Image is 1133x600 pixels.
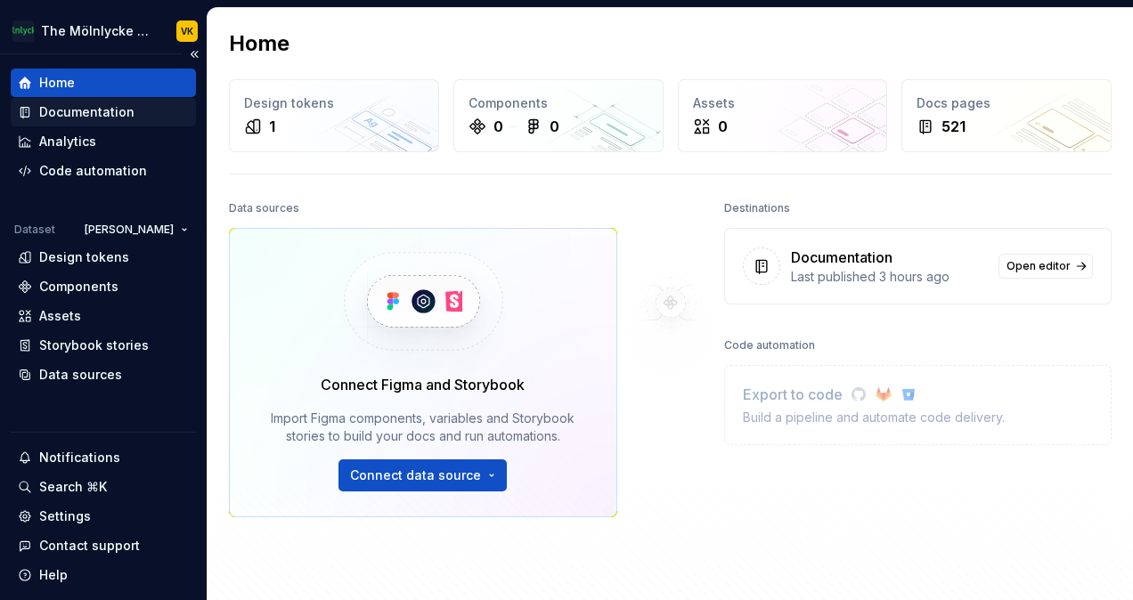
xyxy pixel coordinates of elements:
div: Assets [693,94,873,112]
a: Components [11,272,196,301]
div: Dataset [14,223,55,237]
button: Help [11,561,196,589]
div: Components [469,94,648,112]
div: Build a pipeline and automate code delivery. [743,409,1005,426]
div: Docs pages [917,94,1096,112]
div: Settings [39,507,91,525]
a: Design tokens1 [229,79,439,152]
h2: Home [229,29,289,58]
div: The Mölnlycke Experience [41,22,155,40]
button: Collapse sidebar [182,42,207,67]
button: Search ⌘K [11,473,196,501]
a: Docs pages521 [901,79,1112,152]
div: Last published 3 hours ago [791,268,989,286]
div: Analytics [39,133,96,150]
a: Settings [11,502,196,531]
div: Components [39,278,118,296]
img: 91fb9bbd-befe-470e-ae9b-8b56c3f0f44a.png [12,20,34,42]
div: 0 [718,116,728,137]
div: 1 [269,116,275,137]
span: [PERSON_NAME] [85,223,174,237]
a: Assets0 [678,79,888,152]
div: 521 [941,116,966,137]
button: The Mölnlycke ExperienceVK [4,12,203,50]
div: Data sources [229,196,299,221]
button: Connect data source [338,459,507,491]
div: Search ⌘K [39,478,107,496]
div: Design tokens [39,248,129,266]
div: Design tokens [244,94,424,112]
div: Destinations [724,196,790,221]
div: Import Figma components, variables and Storybook stories to build your docs and run automations. [255,409,591,445]
button: [PERSON_NAME] [77,217,196,242]
span: Connect data source [350,466,481,484]
div: Documentation [791,247,893,268]
a: Design tokens [11,243,196,272]
div: Code automation [39,162,147,180]
span: Open editor [1007,259,1071,273]
button: Notifications [11,443,196,472]
a: Code automation [11,157,196,185]
button: Contact support [11,531,196,560]
div: Documentation [39,103,134,121]
div: 0 [493,116,503,137]
div: Notifications [39,449,120,466]
a: Home [11,69,196,97]
a: Data sources [11,361,196,389]
div: Export to code [743,384,1005,405]
div: Contact support [39,537,140,555]
a: Open editor [999,254,1093,279]
div: Data sources [39,366,122,384]
div: Assets [39,307,81,325]
div: VK [181,24,193,38]
a: Assets [11,302,196,330]
div: 0 [550,116,559,137]
div: Storybook stories [39,336,149,354]
div: Connect Figma and Storybook [321,374,525,395]
a: Components00 [453,79,664,152]
a: Documentation [11,98,196,126]
div: Help [39,566,68,584]
a: Storybook stories [11,331,196,360]
div: Home [39,74,75,92]
a: Analytics [11,127,196,156]
div: Code automation [724,333,815,358]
